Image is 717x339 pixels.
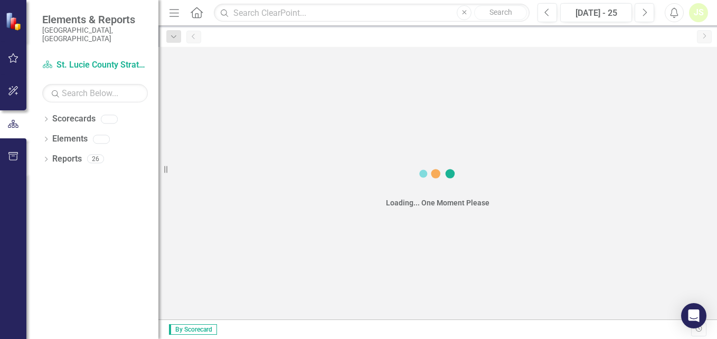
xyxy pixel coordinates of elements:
[689,3,708,22] button: JS
[474,5,527,20] button: Search
[169,324,217,335] span: By Scorecard
[52,113,96,125] a: Scorecards
[5,12,24,30] img: ClearPoint Strategy
[42,26,148,43] small: [GEOGRAPHIC_DATA], [GEOGRAPHIC_DATA]
[42,59,148,71] a: St. Lucie County Strategic Plan
[681,303,706,328] div: Open Intercom Messenger
[489,8,512,16] span: Search
[52,153,82,165] a: Reports
[52,133,88,145] a: Elements
[560,3,632,22] button: [DATE] - 25
[386,197,489,208] div: Loading... One Moment Please
[564,7,628,20] div: [DATE] - 25
[42,13,148,26] span: Elements & Reports
[214,4,530,22] input: Search ClearPoint...
[87,155,104,164] div: 26
[42,84,148,102] input: Search Below...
